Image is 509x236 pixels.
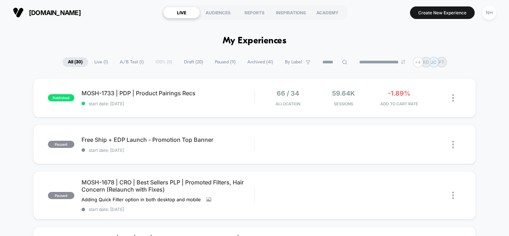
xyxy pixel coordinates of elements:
span: start date: [DATE] [81,207,254,212]
span: -1.89% [388,90,410,97]
span: Adding Quick Filter option in both desktop and mobile [81,197,201,202]
button: Create New Experience [410,6,475,19]
img: close [452,192,454,199]
p: JC [431,59,436,65]
img: close [452,141,454,148]
span: published [48,94,74,101]
span: paused [48,141,74,148]
span: Free Ship + EDP Launch - Promotion Top Banner [81,136,254,143]
span: Archived ( 41 ) [242,57,278,67]
span: ADD TO CART RATE [373,101,425,106]
span: Paused ( 9 ) [209,57,241,67]
span: Live ( 1 ) [89,57,113,67]
span: paused [48,192,74,199]
button: NH [480,5,498,20]
img: close [452,94,454,102]
span: Draft ( 20 ) [179,57,208,67]
div: + 4 [413,57,423,67]
span: Sessions [317,101,370,106]
span: start date: [DATE] [81,101,254,106]
img: Visually logo [13,7,24,18]
span: 66 / 34 [277,90,299,97]
span: All ( 30 ) [63,57,88,67]
div: INSPIRATIONS [273,7,309,18]
span: A/B Test ( 1 ) [114,57,149,67]
span: MOSH-1733 | PDP | Product Pairings Recs [81,90,254,97]
span: MOSH-1678 | CRO | Best Sellers PLP | Promoted Filters, Hair Concern (Relaunch with Fixes) [81,179,254,193]
p: RD [423,59,429,65]
span: [DOMAIN_NAME] [29,9,81,16]
span: 59.64k [332,90,355,97]
p: PT [439,59,444,65]
span: By Label [285,59,302,65]
span: start date: [DATE] [81,148,254,153]
div: ACADEMY [309,7,346,18]
span: Allocation [276,101,300,106]
button: [DOMAIN_NAME] [11,7,83,18]
img: end [401,60,405,64]
div: REPORTS [236,7,273,18]
div: LIVE [163,7,200,18]
div: AUDIENCES [200,7,236,18]
h1: My Experiences [223,36,287,46]
div: NH [482,6,496,20]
